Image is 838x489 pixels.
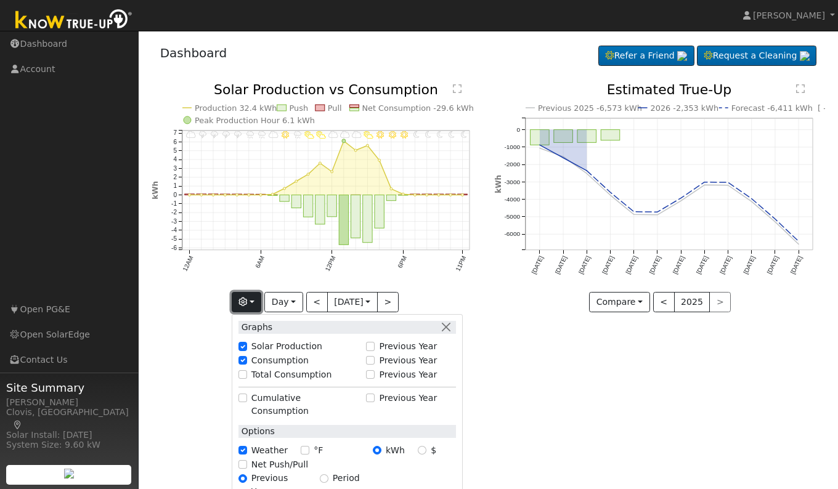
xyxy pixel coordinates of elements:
[678,196,683,201] circle: onclick=""
[6,396,132,409] div: [PERSON_NAME]
[323,255,336,272] text: 12PM
[554,130,573,143] rect: onclick=""
[719,255,733,275] text: [DATE]
[200,194,202,196] circle: onclick=""
[789,255,803,275] text: [DATE]
[742,255,757,275] text: [DATE]
[398,195,407,196] rect: onclick=""
[389,131,396,139] i: 5PM - Clear
[210,131,218,139] i: 2AM - Thunderstorms
[653,292,675,313] button: <
[366,342,375,350] input: Previous Year
[726,180,731,185] circle: onclick=""
[413,194,416,196] circle: onclick=""
[307,173,309,176] circle: onclick=""
[238,474,247,483] input: Previous Year
[259,194,262,196] circle: onclick=""
[796,239,801,244] circle: onclick=""
[608,193,613,198] circle: onclick=""
[697,46,816,67] a: Request a Cleaning
[171,200,177,207] text: -1
[625,255,639,275] text: [DATE]
[504,196,520,203] text: -4000
[247,194,250,196] circle: onclick=""
[426,194,428,196] circle: onclick=""
[269,131,279,139] i: 7AM - MostlyCloudy
[726,183,731,188] circle: onclick=""
[328,103,342,113] text: Pull
[749,199,754,204] circle: onclick=""
[339,195,348,245] rect: onclick=""
[208,194,218,195] rect: onclick=""
[198,131,206,139] i: 1AM - Thunderstorms
[386,195,396,201] rect: onclick=""
[379,340,437,353] label: Previous Year
[589,292,650,313] button: Compare
[319,162,321,164] circle: onclick=""
[251,354,309,367] label: Consumption
[327,292,378,313] button: [DATE]
[173,156,177,163] text: 4
[655,212,660,217] circle: onclick=""
[402,193,404,196] circle: onclick=""
[434,194,443,195] rect: onclick=""
[173,192,177,198] text: 0
[160,46,227,60] a: Dashboard
[437,194,440,196] circle: onclick=""
[173,139,177,145] text: 6
[188,194,190,196] circle: onclick=""
[377,292,399,313] button: >
[6,429,132,442] div: Solar Install: [DATE]
[632,209,637,214] circle: onclick=""
[238,356,247,365] input: Consumption
[379,368,437,381] label: Previous Year
[366,356,375,365] input: Previous Year
[327,195,336,217] rect: onclick=""
[796,84,805,94] text: 
[295,180,298,183] circle: onclick=""
[366,145,368,147] circle: onclick=""
[303,195,312,217] rect: onclick=""
[362,195,372,243] rect: onclick=""
[366,370,375,379] input: Previous Year
[235,194,238,196] circle: onclick=""
[251,368,332,381] label: Total Consumption
[362,103,474,113] text: Net Consumption -29.6 kWh
[316,131,326,139] i: 11AM - PartlyCloudy
[280,195,289,202] rect: onclick=""
[320,474,328,483] input: Period
[306,292,328,313] button: <
[173,183,177,190] text: 1
[584,168,589,173] circle: onclick=""
[185,131,195,139] i: 12AM - Cloudy
[648,255,662,275] text: [DATE]
[173,174,177,180] text: 2
[422,194,431,195] rect: onclick=""
[173,165,177,172] text: 3
[364,131,373,139] i: 3PM - PartlyCloudy
[584,171,589,176] circle: onclick=""
[504,231,520,238] text: -6000
[410,194,420,195] rect: onclick=""
[800,51,810,61] img: retrieve
[561,155,566,160] circle: onclick=""
[561,156,566,161] circle: onclick=""
[577,255,592,275] text: [DATE]
[234,131,242,139] i: 4AM - Thunderstorms
[375,195,384,228] rect: onclick=""
[516,126,520,133] text: 0
[184,194,193,195] rect: onclick=""
[328,131,338,139] i: 12PM - MostlyCloudy
[453,84,462,94] text: 
[366,394,375,402] input: Previous Year
[655,210,660,215] circle: onclick=""
[598,46,694,67] a: Refer a Friend
[651,103,719,113] text: 2026 -2,353 kWh
[413,131,419,139] i: 7PM - MostlyClear
[251,392,360,418] label: Cumulative Consumption
[315,195,324,225] rect: onclick=""
[238,446,247,455] input: Weather
[379,392,437,405] label: Previous Year
[753,10,825,20] span: [PERSON_NAME]
[264,292,303,313] button: Day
